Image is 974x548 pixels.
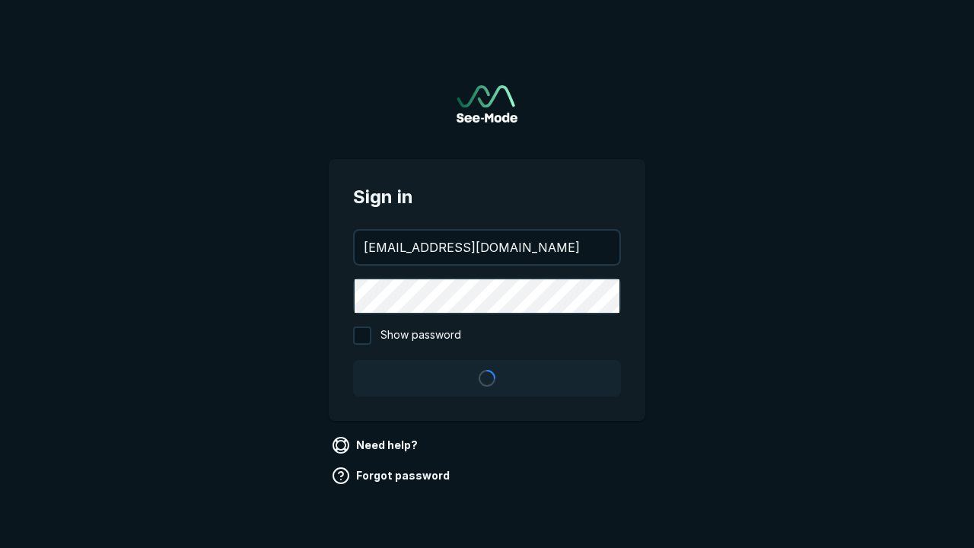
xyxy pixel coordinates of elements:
img: See-Mode Logo [457,85,517,123]
span: Sign in [353,183,621,211]
input: your@email.com [355,231,619,264]
a: Need help? [329,433,424,457]
span: Show password [380,327,461,345]
a: Forgot password [329,464,456,488]
a: Go to sign in [457,85,517,123]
